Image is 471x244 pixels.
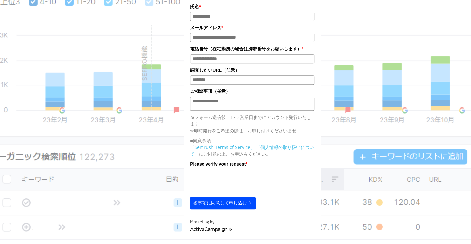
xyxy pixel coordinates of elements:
[190,160,314,167] label: Please verify your request
[190,24,314,31] label: メールアドレス
[190,88,314,95] label: ご相談事項（任意）
[190,3,314,10] label: 氏名
[190,144,255,150] a: 「Semrush Terms of Service」
[190,197,256,209] button: 各事項に同意して申し込む ▷
[190,45,314,52] label: 電話番号（在宅勤務の場合は携帯番号をお願いします）
[190,169,287,194] iframe: reCAPTCHA
[190,114,314,134] p: ※フォーム送信後、1～2営業日までにアカウント発行いたします ※即時発行をご希望の際は、お申し付けくださいませ
[190,144,314,157] p: にご同意の上、お申込みください。
[190,67,314,74] label: 調査したいURL（任意）
[190,137,314,144] p: ■同意事項
[190,219,314,226] div: Marketing by
[190,144,314,157] a: 「個人情報の取り扱いについて」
